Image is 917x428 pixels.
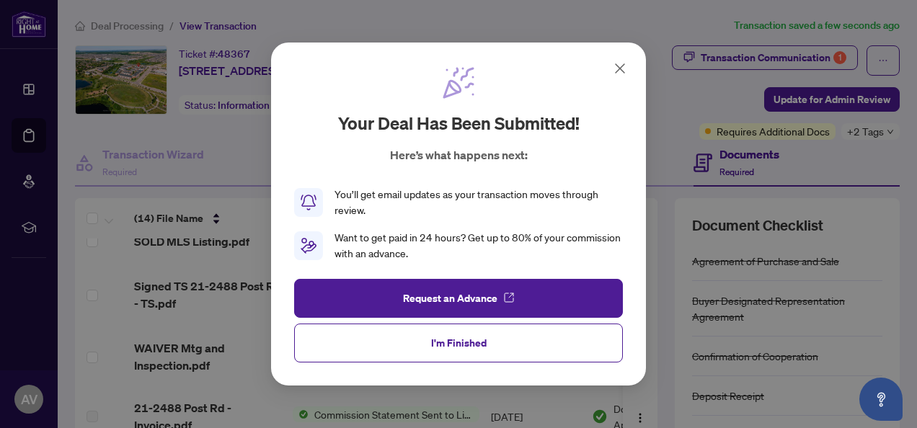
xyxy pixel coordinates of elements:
[403,287,497,310] span: Request an Advance
[294,324,623,362] button: I'm Finished
[431,331,487,355] span: I'm Finished
[859,378,903,421] button: Open asap
[338,112,580,135] h2: Your deal has been submitted!
[390,146,528,164] p: Here’s what happens next:
[294,279,623,318] button: Request an Advance
[335,230,623,262] div: Want to get paid in 24 hours? Get up to 80% of your commission with an advance.
[335,187,623,218] div: You’ll get email updates as your transaction moves through review.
